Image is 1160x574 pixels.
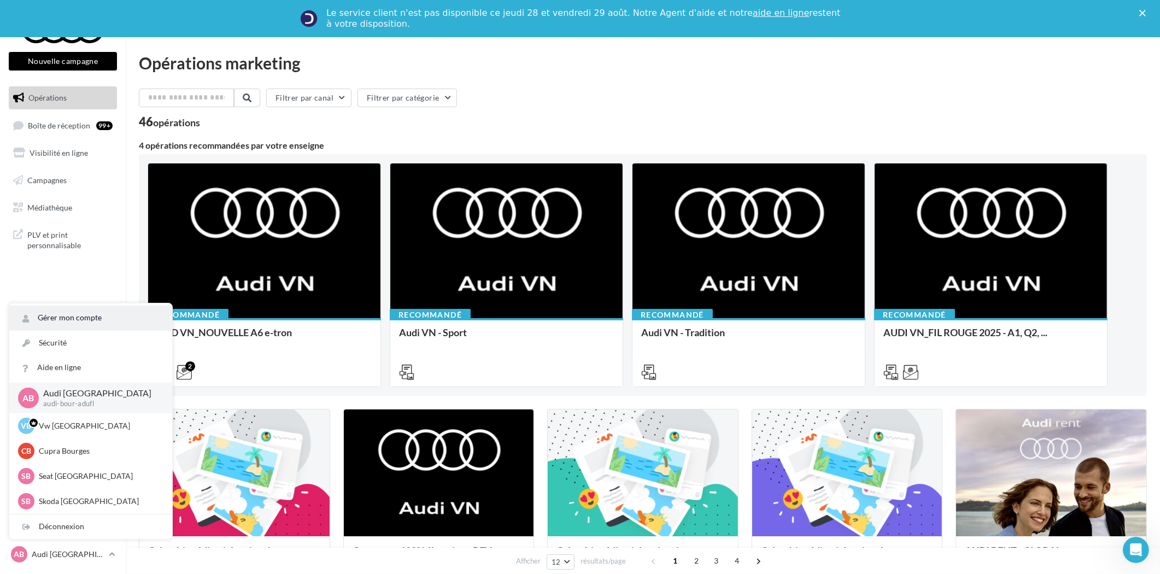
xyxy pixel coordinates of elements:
[874,309,955,321] div: Recommandé
[157,326,292,338] span: AUD VN_NOUVELLE A6 e-tron
[666,552,684,570] span: 1
[7,142,119,165] a: Visibilité en ligne
[139,141,1147,150] div: 4 opérations recommandées par votre enseigne
[326,8,842,30] div: Le service client n'est pas disponible ce jeudi 28 et vendredi 29 août. Notre Agent d'aide et not...
[32,549,104,560] p: Audi [GEOGRAPHIC_DATA]
[27,202,72,212] span: Médiathèque
[7,223,119,255] a: PLV et print personnalisable
[516,556,541,566] span: Afficher
[641,326,725,338] span: Audi VN - Tradition
[552,558,561,566] span: 12
[30,148,88,157] span: Visibilité en ligne
[761,544,906,557] span: Calendrier éditorial national : se...
[43,399,155,409] p: audi-bour-adufl
[632,309,713,321] div: Recommandé
[21,446,31,456] span: CB
[28,93,67,102] span: Opérations
[300,10,318,27] img: Profile image for Service-Client
[9,514,172,539] div: Déconnexion
[22,471,31,482] span: SB
[139,116,200,128] div: 46
[9,355,172,380] a: Aide en ligne
[39,446,159,456] p: Cupra Bourges
[43,387,155,400] p: Audi [GEOGRAPHIC_DATA]
[39,420,159,431] p: Vw [GEOGRAPHIC_DATA]
[39,471,159,482] p: Seat [GEOGRAPHIC_DATA]
[9,544,117,565] a: AB Audi [GEOGRAPHIC_DATA]
[139,55,1147,71] div: Opérations marketing
[27,175,67,185] span: Campagnes
[21,420,32,431] span: VB
[707,552,725,570] span: 3
[27,227,113,251] span: PLV et print personnalisable
[23,391,34,404] span: AB
[1139,10,1150,16] div: Fermer
[148,309,229,321] div: Recommandé
[753,8,809,18] a: aide en ligne
[9,52,117,71] button: Nouvelle campagne
[148,544,293,557] span: Calendrier éditorial national : se...
[22,496,31,507] span: SB
[729,552,746,570] span: 4
[7,196,119,219] a: Médiathèque
[688,552,705,570] span: 2
[96,121,113,130] div: 99+
[547,554,575,570] button: 12
[883,326,1047,338] span: AUDI VN_FIL ROUGE 2025 - A1, Q2, ...
[28,120,90,130] span: Boîte de réception
[7,169,119,192] a: Campagnes
[153,118,200,127] div: opérations
[7,114,119,137] a: Boîte de réception99+
[9,331,172,355] a: Sécurité
[1123,537,1149,563] iframe: Intercom live chat
[358,89,457,107] button: Filtrer par catégorie
[556,544,701,557] span: Calendrier éditorial national : se...
[581,556,626,566] span: résultats/page
[9,306,172,330] a: Gérer mon compte
[390,309,471,321] div: Recommandé
[7,86,119,109] a: Opérations
[266,89,351,107] button: Filtrer par canal
[39,496,159,507] p: Skoda [GEOGRAPHIC_DATA]
[399,326,467,338] span: Audi VN - Sport
[14,549,25,560] span: AB
[185,361,195,371] div: 2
